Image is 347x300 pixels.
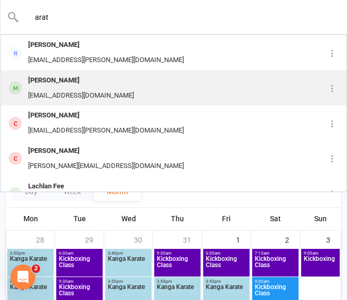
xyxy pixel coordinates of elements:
[85,231,104,248] div: 29
[156,251,199,256] span: 9:30am
[58,251,101,256] span: 6:00am
[36,231,55,248] div: 28
[156,256,199,274] span: Kickboxing Class
[202,208,251,230] th: Fri
[25,88,137,103] div: [EMAIL_ADDRESS][DOMAIN_NAME]
[25,38,187,53] div: [PERSON_NAME]
[303,251,338,256] span: 9:00am
[25,159,187,174] div: [PERSON_NAME][EMAIL_ADDRESS][DOMAIN_NAME]
[55,208,104,230] th: Tue
[25,143,187,159] div: [PERSON_NAME]
[25,123,187,138] div: [EMAIL_ADDRESS][PERSON_NAME][DOMAIN_NAME]
[254,256,296,274] span: Kickboxing Class
[9,256,52,274] span: Kanga Karate
[107,256,150,274] span: Kanga Karate
[205,251,247,256] span: 6:00am
[254,251,296,256] span: 7:15am
[9,279,52,284] span: 4:00pm
[6,208,55,230] th: Mon
[58,279,101,284] span: 9:30am
[251,208,300,230] th: Sat
[303,256,338,274] span: Kickboxing
[153,208,202,230] th: Thu
[19,10,329,25] input: Search...
[25,179,137,194] div: Lachlan Fee
[183,231,202,248] div: 31
[205,279,247,284] span: 3:50pm
[104,208,153,230] th: Wed
[25,53,187,68] div: [EMAIL_ADDRESS][PERSON_NAME][DOMAIN_NAME]
[107,279,150,284] span: 3:50pm
[32,265,40,273] span: 2
[25,108,187,123] div: [PERSON_NAME]
[107,251,150,256] span: 3:40pm
[285,231,300,248] div: 2
[10,265,35,290] iframe: Intercom live chat
[236,231,251,248] div: 1
[205,256,247,274] span: Kickboxing Class
[25,73,137,88] div: [PERSON_NAME]
[156,279,199,284] span: 3:50pm
[58,256,101,274] span: Kickboxing Class
[300,208,341,230] th: Sun
[134,231,153,248] div: 30
[254,279,296,284] span: 8:00am
[326,231,341,248] div: 3
[9,251,52,256] span: 3:50pm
